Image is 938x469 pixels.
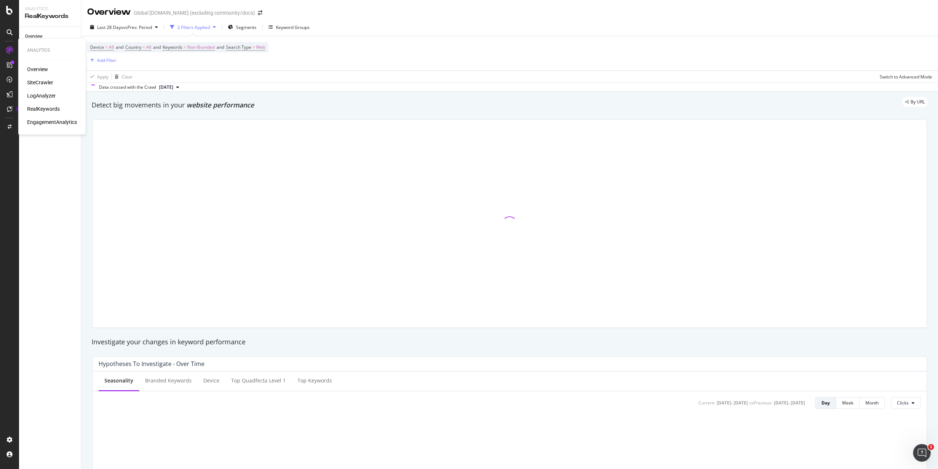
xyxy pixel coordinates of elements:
[815,397,836,409] button: Day
[842,400,853,406] div: Week
[231,377,286,384] div: Top quadfecta Level 1
[125,44,141,50] span: Country
[134,9,255,17] div: Global [DOMAIN_NAME] (excluding community/docs)
[156,83,182,92] button: [DATE]
[256,42,265,52] span: Web
[217,44,224,50] span: and
[177,24,210,30] div: 2 Filters Applied
[913,444,931,462] iframe: Intercom live chat
[163,44,182,50] span: Keywords
[897,400,909,406] span: Clicks
[27,47,77,54] div: Analytics
[122,74,133,80] div: Clear
[87,56,117,65] button: Add Filter
[97,24,123,30] span: Last 28 Days
[226,44,251,50] span: Search Type
[258,10,262,15] div: arrow-right-arrow-left
[99,84,156,91] div: Data crossed with the Crawl
[97,74,108,80] div: Apply
[92,337,928,347] div: Investigate your changes in keyword performance
[105,44,108,50] span: =
[143,44,145,50] span: =
[87,71,108,83] button: Apply
[187,42,215,52] span: Non-Branded
[717,400,748,406] div: [DATE] - [DATE]
[146,42,151,52] span: All
[15,106,22,112] div: Tooltip anchor
[749,400,772,406] div: vs Previous :
[145,377,192,384] div: Branded Keywords
[298,377,332,384] div: Top Keywords
[891,397,921,409] button: Clicks
[252,44,255,50] span: =
[276,24,310,30] div: Keyword Groups
[27,105,60,113] a: RealKeywords
[880,74,932,80] div: Switch to Advanced Mode
[27,118,77,126] a: EngagementAnalytics
[902,97,928,107] div: legacy label
[25,6,75,12] div: Analytics
[112,71,133,83] button: Clear
[99,360,204,367] div: Hypotheses to Investigate - Over Time
[774,400,805,406] div: [DATE] - [DATE]
[266,21,313,33] button: Keyword Groups
[116,44,123,50] span: and
[97,57,117,63] div: Add Filter
[911,100,925,104] span: By URL
[184,44,186,50] span: =
[203,377,219,384] div: Device
[153,44,161,50] span: and
[698,400,715,406] div: Current:
[25,12,75,21] div: RealKeywords
[87,21,161,33] button: Last 28 DaysvsPrev. Period
[877,71,932,83] button: Switch to Advanced Mode
[159,84,173,91] span: 2025 Sep. 12th
[821,400,830,406] div: Day
[236,24,256,30] span: Segments
[865,400,879,406] div: Month
[27,66,48,73] a: Overview
[25,33,76,40] a: Overview
[123,24,152,30] span: vs Prev. Period
[109,42,114,52] span: All
[167,21,219,33] button: 2 Filters Applied
[225,21,259,33] button: Segments
[860,397,885,409] button: Month
[928,444,934,450] span: 1
[90,44,104,50] span: Device
[104,377,133,384] div: Seasonality
[87,6,131,18] div: Overview
[25,33,43,40] div: Overview
[27,92,56,99] a: LogAnalyzer
[27,79,53,86] a: SiteCrawler
[836,397,860,409] button: Week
